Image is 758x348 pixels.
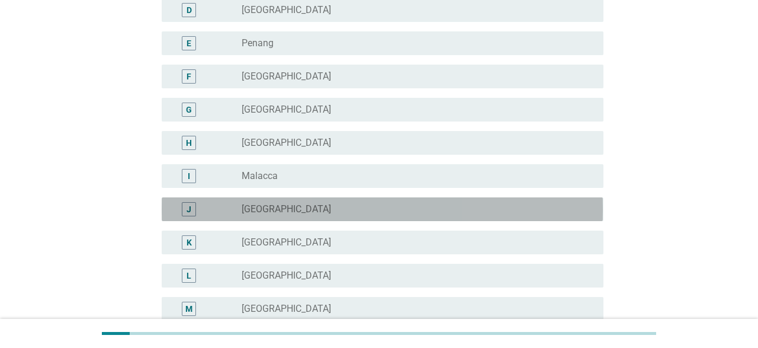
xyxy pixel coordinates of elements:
label: [GEOGRAPHIC_DATA] [242,104,331,116]
label: Penang [242,37,274,49]
div: H [186,136,192,149]
label: [GEOGRAPHIC_DATA] [242,270,331,282]
div: E [187,37,191,49]
label: [GEOGRAPHIC_DATA] [242,71,331,82]
div: M [185,302,192,315]
div: F [187,70,191,82]
div: D [187,4,192,16]
div: L [187,269,191,282]
label: [GEOGRAPHIC_DATA] [242,4,331,16]
label: Malacca [242,170,278,182]
label: [GEOGRAPHIC_DATA] [242,237,331,248]
label: [GEOGRAPHIC_DATA] [242,137,331,149]
div: G [186,103,192,116]
div: J [187,203,191,215]
label: [GEOGRAPHIC_DATA] [242,203,331,215]
div: I [188,170,190,182]
label: [GEOGRAPHIC_DATA] [242,303,331,315]
div: K [187,236,192,248]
